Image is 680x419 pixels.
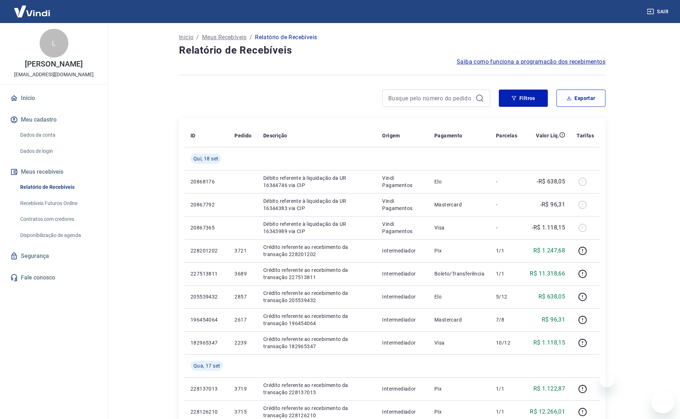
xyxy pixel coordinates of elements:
[234,385,251,392] p: 3719
[255,33,317,42] p: Relatório de Recebíveis
[191,132,196,139] p: ID
[9,112,99,128] button: Meu cadastro
[382,247,423,254] p: Intermediador
[17,228,99,243] a: Disponibilização de agenda
[533,338,565,347] p: R$ 1.118,15
[234,339,251,346] p: 2239
[382,197,423,212] p: Vindi Pagamentos
[382,132,400,139] p: Origem
[9,164,99,180] button: Meus recebíveis
[9,270,99,286] a: Fale conosco
[540,200,565,209] p: -R$ 96,31
[9,248,99,264] a: Segurança
[434,339,484,346] p: Visa
[234,408,251,415] p: 3715
[434,178,484,185] p: Elo
[496,293,517,300] p: 5/12
[250,33,252,42] p: /
[651,390,674,413] iframe: Botão para abrir a janela de mensagens
[645,5,671,18] button: Sair
[234,293,251,300] p: 2857
[530,407,565,416] p: R$ 12.266,01
[191,247,223,254] p: 228201202
[191,339,223,346] p: 182965347
[263,267,371,281] p: Crédito referente ao recebimento da transação 227513811
[434,408,484,415] p: Pix
[434,293,484,300] p: Elo
[496,339,517,346] p: 10/12
[191,224,223,231] p: 20867365
[556,90,605,107] button: Exportar
[196,33,199,42] p: /
[434,224,484,231] p: Visa
[434,270,484,277] p: Boleto/Transferência
[434,132,462,139] p: Pagamento
[191,316,223,323] p: 196454064
[536,132,559,139] p: Valor Líq.
[191,201,223,208] p: 20867792
[496,316,517,323] p: 7/8
[263,174,371,189] p: Débito referente à liquidação da UR 16344746 via CIP
[542,315,565,324] p: R$ 96,31
[537,177,565,186] p: -R$ 638,05
[9,90,99,106] a: Início
[263,382,371,396] p: Crédito referente ao recebimento da transação 228137013
[382,408,423,415] p: Intermediador
[496,247,517,254] p: 1/1
[382,293,423,300] p: Intermediador
[202,33,247,42] a: Meus Recebíveis
[193,155,218,162] span: Qui, 18 set
[263,290,371,304] p: Crédito referente ao recebimento da transação 205539432
[17,196,99,211] a: Recebíveis Futuros Online
[17,180,99,195] a: Relatório de Recebíveis
[434,247,484,254] p: Pix
[382,270,423,277] p: Intermediador
[191,408,223,415] p: 228126210
[263,313,371,327] p: Crédito referente ao recebimento da transação 196454064
[496,178,517,185] p: -
[263,220,371,235] p: Débito referente à liquidação da UR 16343989 via CIP
[234,270,251,277] p: 3689
[191,385,223,392] p: 228137013
[434,201,484,208] p: Mastercard
[234,132,251,139] p: Pedido
[532,223,565,232] p: -R$ 1.118,15
[234,247,251,254] p: 3721
[263,336,371,350] p: Crédito referente ao recebimento da transação 182965347
[191,178,223,185] p: 20868176
[179,33,193,42] a: Início
[382,174,423,189] p: Vindi Pagamentos
[14,71,94,78] p: [EMAIL_ADDRESS][DOMAIN_NAME]
[434,385,484,392] p: Pix
[496,385,517,392] p: 1/1
[191,293,223,300] p: 205539432
[496,201,517,208] p: -
[496,132,517,139] p: Parcelas
[538,292,565,301] p: R$ 638,05
[496,224,517,231] p: -
[193,362,220,369] span: Qua, 17 set
[434,316,484,323] p: Mastercard
[263,197,371,212] p: Débito referente à liquidação da UR 16344383 via CIP
[388,93,473,104] input: Busque pelo número do pedido
[496,270,517,277] p: 1/1
[533,246,565,255] p: R$ 1.247,68
[263,405,371,419] p: Crédito referente ao recebimento da transação 228126210
[533,384,565,393] p: R$ 1.122,87
[530,269,565,278] p: R$ 11.318,66
[499,90,548,107] button: Filtros
[17,128,99,142] a: Dados da conta
[179,43,605,58] h4: Relatório de Recebíveis
[382,385,423,392] p: Intermediador
[17,144,99,159] a: Dados de login
[234,316,251,323] p: 2617
[457,58,605,66] a: Saiba como funciona a programação dos recebimentos
[263,243,371,258] p: Crédito referente ao recebimento da transação 228201202
[577,132,594,139] p: Tarifas
[382,339,423,346] p: Intermediador
[600,373,614,387] iframe: Fechar mensagem
[25,60,82,68] p: [PERSON_NAME]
